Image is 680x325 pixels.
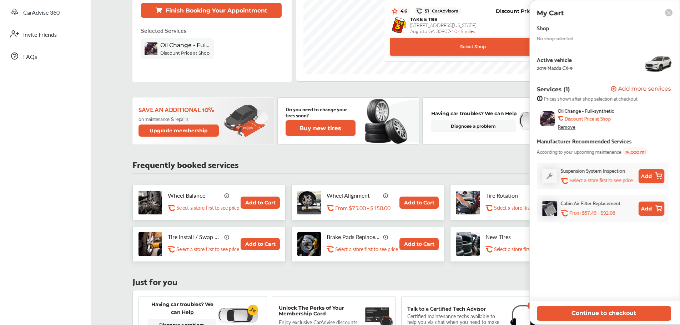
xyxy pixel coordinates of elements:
[410,21,477,29] span: [STREET_ADDRESS][US_STATE]
[399,197,439,209] button: Add to Cart
[416,8,422,14] img: caradvise_icon.5c74104a.svg
[485,233,539,240] p: New Tires
[407,305,486,311] p: Talk to a Certified Tech Advisor
[456,232,480,256] img: new-tires-thumb.jpg
[537,136,632,146] div: Manufacturer Recommended Services
[23,30,57,40] span: Invite Friends
[542,201,557,216] img: cabin-air-filter-replacement-thumb.jpg
[537,9,564,17] p: My Cart
[431,120,516,132] a: Diagnose a problem
[383,234,389,240] img: info_icon_vector.svg
[297,191,321,214] img: wheel-alignment-thumb.jpg
[456,191,480,214] img: tire-rotation-thumb.jpg
[6,47,84,65] a: FAQs
[392,17,407,33] img: logo-take5.png
[528,301,536,310] img: check-icon.521c8815.svg
[644,53,673,74] img: 13019_st0640_046.jpg
[537,147,621,156] span: According to your upcoming maintenance
[6,25,84,43] a: Invite Friends
[132,161,238,167] p: Frequently booked services
[537,35,574,41] div: No shop selected
[537,306,671,321] button: Continue to checkout
[540,111,555,126] img: oil-change-thumb.jpg
[168,233,221,240] p: Tire Install / Swap Tires
[537,96,543,101] img: info-strock.ef5ea3fe.svg
[141,26,186,35] p: Selected Services
[544,96,638,101] span: Prices shown after shop selection at checkout
[410,27,475,35] span: Augusta , GA 30907 -
[241,238,280,250] button: Add to Cart
[6,2,84,21] a: CarAdvise 360
[569,177,633,184] p: Select a store first to see price
[558,124,575,130] div: Remove
[138,232,162,256] img: tire-install-swap-tires-thumb.jpg
[410,16,438,22] span: TAKE 5 1198
[364,96,411,146] img: new-tire.a0c7fe23.svg
[537,56,573,63] div: Active vehicle
[618,86,671,93] span: Add more services
[224,105,268,138] img: update-membership.81812027.svg
[399,238,439,250] button: Add to Cart
[286,120,356,136] button: Buy new tires
[611,86,673,93] a: Add more services
[569,210,615,217] p: From $57.49 - $92.06
[485,192,539,199] p: Tire Rotation
[422,8,458,14] span: 51
[138,191,162,214] img: tire-wheel-balance-thumb.jpg
[138,116,220,122] p: on maintenance & repairs
[639,202,664,216] button: Add
[561,199,621,207] div: Cabin Air Filter Replacement
[390,38,556,56] div: Select Shop
[462,6,556,16] div: Discount Price at Shop
[279,305,362,316] p: Unlock The Perks of Your Membership Card
[431,110,517,117] p: Having car troubles? We can Help
[537,23,549,32] div: Shop
[168,192,221,199] p: Wheel Balance
[518,111,568,131] img: diagnose-vehicle.c84bcb0a.svg
[537,65,573,71] div: 2019 Mazda CX-9
[224,234,230,240] img: info_icon_vector.svg
[398,8,407,14] span: 4.6
[537,86,570,93] p: Services (1)
[286,106,356,118] p: Do you need to change your tires soon?
[623,147,648,156] span: 75,000 mi
[565,116,610,121] b: Discount Price at Shop
[327,192,380,199] p: Wheel Alignment
[224,193,230,198] img: info_icon_vector.svg
[611,86,671,93] button: Add more services
[383,193,389,198] img: info_icon_vector.svg
[176,246,239,253] p: Select a store first to see price
[241,197,280,209] button: Add to Cart
[297,232,321,256] img: brake-pads-replacement-thumb.jpg
[286,120,357,136] a: Buy new tires
[392,8,398,14] img: star_icon.59ea9307.svg
[558,108,614,113] span: Oil Change - Full-synthetic
[176,204,239,211] p: Select a store first to see price
[23,52,37,62] span: FAQs
[365,305,389,325] img: maintenance-card.27cfeff5.svg
[452,27,475,35] span: 10.45 miles
[160,42,210,49] span: Oil Change - Full-synthetic
[248,305,258,315] img: cardiogram-logo.18e20815.svg
[132,278,177,284] p: Just for you
[429,9,458,14] span: CarAdvisors
[147,300,217,316] p: Having car troubles? We can Help
[335,204,390,211] p: From $75.00 - $150.00
[542,169,557,183] img: default_wrench_icon.d1a43860.svg
[494,204,556,211] p: Select a store first to see price
[138,105,220,113] p: Save an additional 10%
[138,125,219,137] button: Upgrade membership
[217,308,258,323] img: diagnose-vehicle.c84bcb0a.svg
[335,246,398,253] p: Select a store first to see price
[160,50,210,56] b: Discount Price at Shop
[561,166,625,174] div: Suspension System Inspection
[639,169,664,183] button: Add
[141,3,282,18] button: Finish Booking Your Appointment
[327,233,380,240] p: Brake Pads Replacement
[494,246,556,253] p: Select a store first to see price
[23,8,60,17] span: CarAdvise 360
[145,42,157,55] img: oil-change-thumb.jpg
